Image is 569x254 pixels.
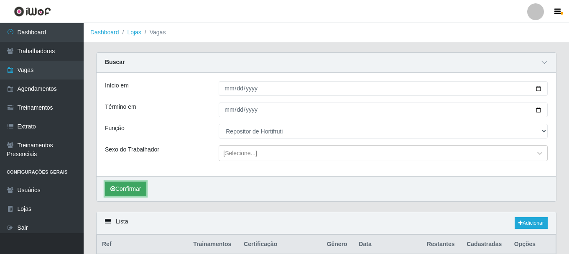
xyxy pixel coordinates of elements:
[105,124,125,133] label: Função
[84,23,569,42] nav: breadcrumb
[90,29,119,36] a: Dashboard
[219,103,548,117] input: 00/00/0000
[127,29,141,36] a: Lojas
[97,212,556,234] div: Lista
[515,217,548,229] a: Adicionar
[14,6,51,17] img: CoreUI Logo
[219,81,548,96] input: 00/00/0000
[105,59,125,65] strong: Buscar
[105,103,136,111] label: Término em
[105,81,129,90] label: Início em
[105,145,159,154] label: Sexo do Trabalhador
[223,149,257,158] div: [Selecione...]
[105,182,146,196] button: Confirmar
[141,28,166,37] li: Vagas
